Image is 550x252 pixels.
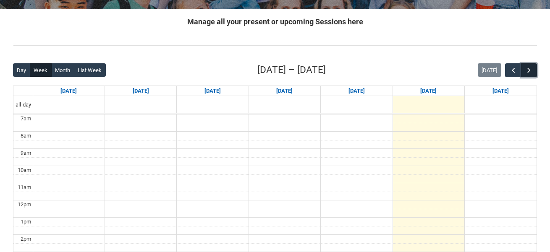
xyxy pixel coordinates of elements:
[51,63,74,77] button: Month
[19,149,33,157] div: 9am
[19,132,33,140] div: 8am
[347,86,367,96] a: Go to September 4, 2025
[505,63,521,77] button: Previous Week
[491,86,511,96] a: Go to September 6, 2025
[13,16,537,27] h2: Manage all your present or upcoming Sessions here
[19,235,33,243] div: 2pm
[131,86,151,96] a: Go to September 1, 2025
[19,218,33,226] div: 1pm
[74,63,106,77] button: List Week
[203,86,223,96] a: Go to September 2, 2025
[30,63,52,77] button: Week
[13,63,30,77] button: Day
[16,183,33,192] div: 11am
[478,63,501,77] button: [DATE]
[16,200,33,209] div: 12pm
[19,114,33,123] div: 7am
[257,63,326,77] h2: [DATE] – [DATE]
[59,86,79,96] a: Go to August 31, 2025
[14,101,33,109] span: all-day
[275,86,294,96] a: Go to September 3, 2025
[521,63,537,77] button: Next Week
[16,166,33,174] div: 10am
[419,86,438,96] a: Go to September 5, 2025
[13,41,537,49] img: REDU_GREY_LINE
